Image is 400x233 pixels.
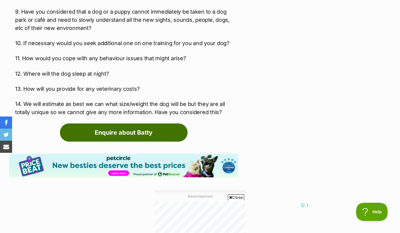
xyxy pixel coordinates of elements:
[15,70,238,78] p: 12. Where will the dog sleep at night?
[15,8,238,32] p: 9. Have you considered that a dog or a puppy cannot immediately be taken to a dog park or café an...
[90,203,310,230] iframe: Advertisement
[15,85,238,93] p: 13. How will you provide for any veterinary costs?
[228,194,244,200] span: Close
[15,39,238,47] p: 10. If necessary would you seek additional one on one training for you and your dog?
[15,54,238,62] p: 11. How would you cope with any behaviour issues that might arise?
[15,100,238,116] p: 14. We will estimate as best we can what size/weight the dog will be but they are all totally uni...
[9,154,238,177] img: Pet Circle promo banner
[356,203,388,221] iframe: Help Scout Beacon - Open
[60,123,188,142] a: Enquire about Batty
